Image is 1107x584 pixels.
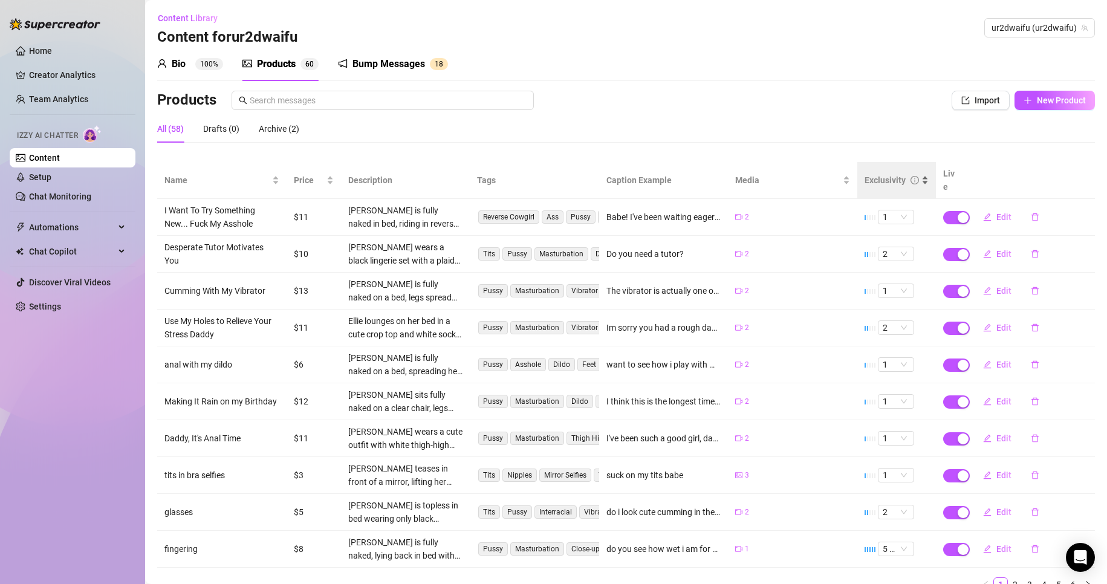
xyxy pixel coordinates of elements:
span: delete [1031,323,1039,332]
span: 2 [745,212,749,223]
span: 1 [883,210,909,224]
span: Tits [478,247,500,261]
div: do you see how wet i am for you babe? [606,542,721,556]
td: tits in bra selfies [157,457,287,494]
div: [PERSON_NAME] is topless in bed wearing only black panties, legs spread wide while using a white ... [348,499,463,525]
span: 2 [745,285,749,297]
span: 1 [883,432,909,445]
td: Cumming With My Vibrator [157,273,287,310]
button: delete [1021,466,1049,485]
span: thunderbolt [16,222,25,232]
th: Live [936,162,966,199]
span: Masturbation [510,542,564,556]
span: 2 [745,359,749,371]
div: [PERSON_NAME] teases in front of a mirror, lifting her black top to reveal a black bra before pul... [348,462,463,488]
div: I've been such a good girl, daddy! I want to show you how good I am for you! I know you like watc... [606,432,721,445]
button: delete [1021,502,1049,522]
div: Archive (2) [259,122,299,135]
span: import [961,96,970,105]
div: [PERSON_NAME] is fully naked in bed, riding in reverse cowgirl. Her big ass bounces on his cock w... [348,204,463,230]
span: Import [975,96,1000,105]
span: Dildo [548,358,575,371]
th: Caption Example [599,162,729,199]
span: 3 [745,470,749,481]
span: Edit [996,212,1011,222]
span: Dildo [591,247,617,261]
span: video-camera [735,361,742,368]
div: Im sorry you had a rough day [DATE] daddy. Is there anything I could do to make it better? I coul... [606,321,721,334]
span: 2 [745,396,749,407]
span: 1 [883,284,909,297]
button: Edit [973,429,1021,448]
span: edit [983,213,992,221]
button: Import [952,91,1010,110]
span: Edit [996,544,1011,554]
span: video-camera [735,545,742,553]
sup: 100% [195,58,223,70]
td: anal with my dildo [157,346,287,383]
td: Daddy, It's Anal Time [157,420,287,457]
div: Ellie lounges on her bed in a cute crop top and white socks, spreading her legs wide to show off ... [348,314,463,341]
span: user [157,59,167,68]
span: 1 [883,469,909,482]
span: delete [1031,360,1039,369]
span: 0 [310,60,314,68]
span: notification [338,59,348,68]
span: Edit [996,433,1011,443]
h3: Content for ur2dwaifu [157,28,297,47]
span: 2 [745,507,749,518]
td: I Want To Try Something New... Fuck My Asshole [157,199,287,236]
span: Interracial [534,505,577,519]
span: Dildo [566,395,593,408]
span: edit [983,545,992,553]
span: 2 [883,505,909,519]
span: video-camera [735,508,742,516]
td: $11 [287,420,341,457]
button: delete [1021,355,1049,374]
span: edit [983,397,992,406]
span: Topless [594,469,628,482]
div: Bump Messages [352,57,425,71]
span: Asshole [510,358,546,371]
span: Thigh Highs [566,432,616,445]
span: Pussy [478,432,508,445]
div: Do you need a tutor? [606,247,684,261]
span: edit [983,323,992,332]
button: delete [1021,244,1049,264]
span: Pussy [502,505,532,519]
button: Edit [973,466,1021,485]
div: [PERSON_NAME] sits fully naked on a clear chair, legs spread wide with her shaved pussy and pierc... [348,388,463,415]
span: edit [983,360,992,369]
span: edit [983,287,992,295]
span: 2 [883,247,909,261]
span: 2 [745,433,749,444]
td: $8 [287,531,341,568]
span: Vibrator [579,505,615,519]
div: [PERSON_NAME] wears a cute outfit with white thigh-high stockings and bear ears, spreading her le... [348,425,463,452]
td: Making It Rain on my Birthday [157,383,287,420]
td: Desperate Tutor Motivates You [157,236,287,273]
span: delete [1031,287,1039,295]
span: Masturbation [510,284,564,297]
span: Tits [478,505,500,519]
span: Edit [996,360,1011,369]
td: $10 [287,236,341,273]
img: AI Chatter [83,125,102,143]
a: Chat Monitoring [29,192,91,201]
span: Chat Copilot [29,242,115,261]
td: $12 [287,383,341,420]
td: Use My Holes to Relieve Your Stress Daddy [157,310,287,346]
span: Vibrator [566,284,603,297]
th: Price [287,162,341,199]
div: I think this is the longest time ive came like it didnt stop from when I said I was cumming to wh... [606,395,721,408]
button: New Product [1014,91,1095,110]
span: Automations [29,218,115,237]
span: Edit [996,286,1011,296]
span: Masturbation [510,432,564,445]
td: $11 [287,310,341,346]
span: Pussy [478,321,508,334]
div: do i look cute cumming in these glasses? [606,505,721,519]
span: Reverse Cowgirl [478,210,539,224]
span: Tits [478,469,500,482]
h3: Products [157,91,216,110]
